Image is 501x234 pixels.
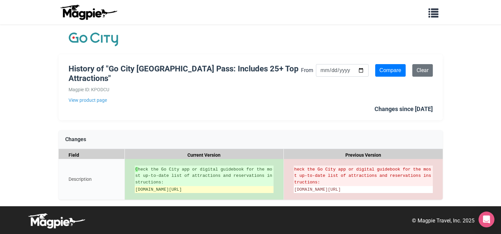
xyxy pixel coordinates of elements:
[412,64,433,77] a: Clear
[59,4,118,20] img: logo-ab69f6fb50320c5b225c76a69d11143b.png
[284,149,443,161] div: Previous Version
[412,216,475,225] p: © Magpie Travel, Inc. 2025
[135,187,182,192] span: [DOMAIN_NAME][URL]
[294,166,432,186] del: heck the Go City app or digital guidebook for the most up-to-date list of attractions and reserva...
[301,66,313,75] label: From
[59,159,125,200] div: Description
[375,64,406,77] input: Compare
[135,166,273,186] ins: heck the Go City app or digital guidebook for the most up-to-date list of attractions and reserva...
[478,212,494,227] div: Open Intercom Messenger
[69,86,301,93] div: Magpie ID: KPODCU
[135,167,138,172] strong: C
[69,64,301,83] h1: History of "Go City [GEOGRAPHIC_DATA] Pass: Includes 25+ Top Attractions"
[26,213,86,229] img: logo-white-d94fa1abed81b67a048b3d0f0ab5b955.png
[294,187,341,192] span: [DOMAIN_NAME][URL]
[375,104,433,114] div: Changes since [DATE]
[59,130,443,149] div: Changes
[59,149,125,161] div: Field
[125,149,284,161] div: Current Version
[69,97,301,104] a: View product page
[69,31,118,48] img: Company Logo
